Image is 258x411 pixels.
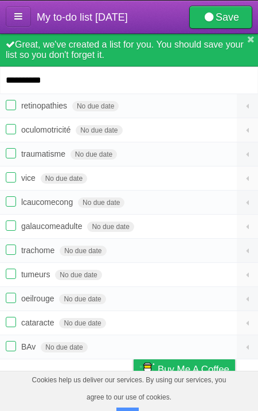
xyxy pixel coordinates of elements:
[6,220,16,231] label: Done
[6,245,16,255] label: Done
[41,342,87,352] span: No due date
[78,197,124,208] span: No due date
[41,173,87,184] span: No due date
[6,317,16,327] label: Done
[21,246,57,255] span: trachome
[189,6,252,29] a: Save
[59,318,105,328] span: No due date
[6,341,16,351] label: Done
[55,270,101,280] span: No due date
[21,101,70,110] span: retinopathies
[21,149,68,158] span: traumatisme
[6,293,16,303] label: Done
[59,294,105,304] span: No due date
[87,222,134,232] span: No due date
[21,342,38,351] span: BAv
[76,125,122,135] span: No due date
[21,318,57,327] span: cataracte
[60,246,106,256] span: No due date
[6,172,16,183] label: Done
[6,196,16,207] label: Done
[21,270,53,279] span: tumeurs
[6,269,16,279] label: Done
[139,359,155,379] img: Buy me a coffee
[134,359,235,380] a: Buy me a coffee
[158,359,229,379] span: Buy me a coffee
[11,371,247,406] span: Cookies help us deliver our services. By using our services, you agree to our use of cookies.
[72,101,119,111] span: No due date
[21,294,57,303] span: oeilrouge
[37,11,128,23] span: My to-do list [DATE]
[71,149,117,160] span: No due date
[21,222,85,231] span: galaucomeadulte
[6,148,16,158] label: Done
[21,197,76,207] span: lcaucomecong
[21,173,38,183] span: vice
[6,124,16,134] label: Done
[6,100,16,110] label: Done
[21,125,73,134] span: oculomotricité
